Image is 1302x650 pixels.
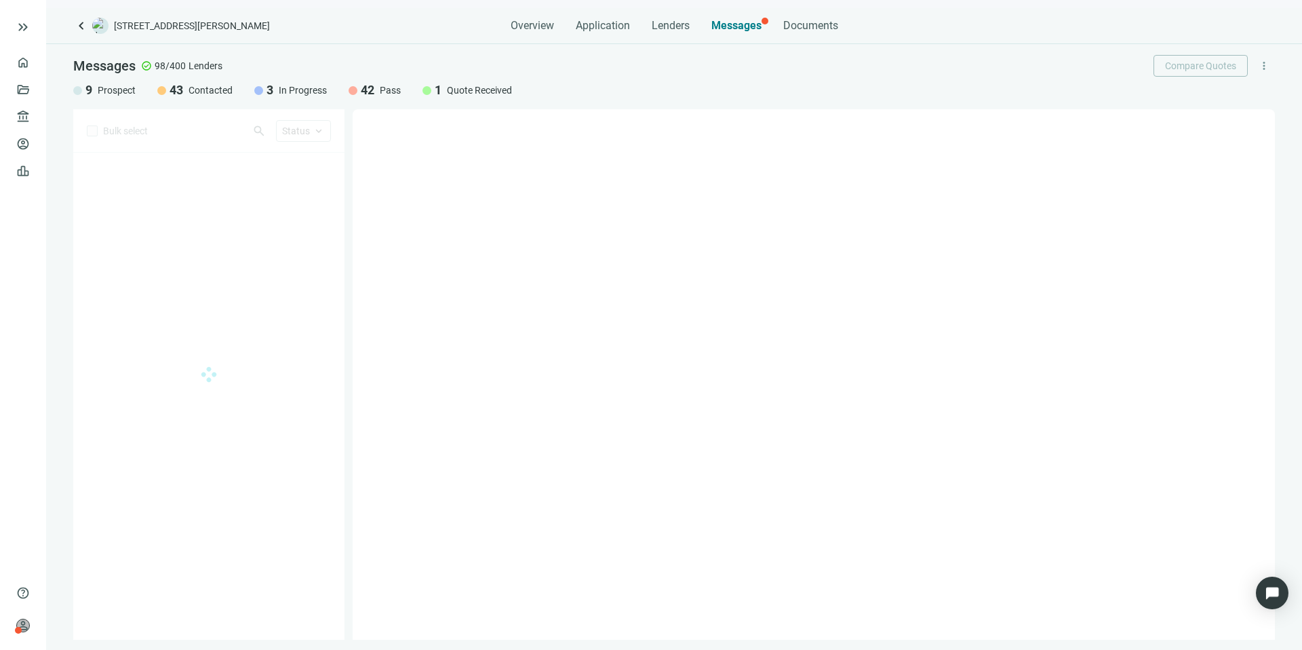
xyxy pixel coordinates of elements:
span: check_circle [141,60,152,71]
span: account_balance [16,110,26,123]
span: Contacted [189,83,233,97]
span: person [16,619,30,632]
span: 9 [85,82,92,98]
span: 3 [267,82,273,98]
span: Lenders [189,59,222,73]
img: deal-logo [92,18,108,34]
span: Messages [73,58,136,74]
span: 43 [170,82,183,98]
button: Compare Quotes [1153,55,1248,77]
span: [STREET_ADDRESS][PERSON_NAME] [114,19,270,33]
span: Pass [380,83,401,97]
span: Documents [783,19,838,33]
span: Prospect [98,83,136,97]
div: Open Intercom Messenger [1256,577,1288,609]
span: Quote Received [447,83,512,97]
span: more_vert [1258,60,1270,72]
span: 1 [435,82,441,98]
span: Messages [711,19,762,32]
span: In Progress [279,83,327,97]
a: keyboard_arrow_left [73,18,90,34]
span: 98/400 [155,59,186,73]
span: Lenders [652,19,690,33]
button: more_vert [1253,55,1275,77]
span: help [16,586,30,600]
span: Application [576,19,630,33]
button: keyboard_double_arrow_right [15,19,31,35]
span: Overview [511,19,554,33]
span: 42 [361,82,374,98]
